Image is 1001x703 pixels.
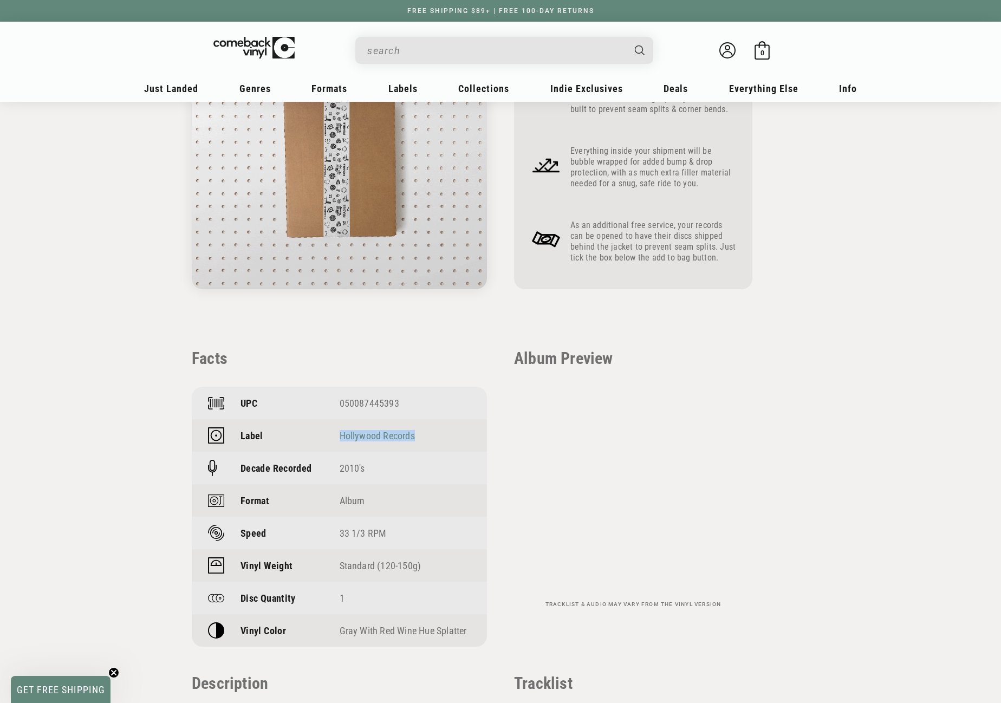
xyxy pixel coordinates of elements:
[514,674,752,693] p: Tracklist
[240,560,292,571] p: Vinyl Weight
[530,224,562,255] img: Frame_4_2.png
[839,83,857,94] span: Info
[240,625,286,636] p: Vinyl Color
[760,49,764,57] span: 0
[240,593,296,604] p: Disc Quantity
[396,7,605,15] a: FREE SHIPPING $89+ | FREE 100-DAY RETURNS
[570,220,736,263] p: As an additional free service, your records can be opened to have their discs shipped behind the ...
[240,430,263,441] p: Label
[311,83,347,94] span: Formats
[550,83,623,94] span: Indie Exclusives
[340,398,471,409] div: 050087445393
[340,463,365,474] a: 2010's
[108,667,119,678] button: Close teaser
[192,349,487,368] p: Facts
[340,560,421,571] a: Standard (120-150g)
[11,676,110,703] div: GET FREE SHIPPINGClose teaser
[340,495,365,506] a: Album
[664,83,688,94] span: Deals
[144,83,198,94] span: Just Landed
[192,674,487,693] p: Description
[240,398,257,409] p: UPC
[388,83,418,94] span: Labels
[240,495,269,506] p: Format
[239,83,271,94] span: Genres
[729,83,798,94] span: Everything Else
[17,684,105,695] span: GET FREE SHIPPING
[626,37,655,64] button: Search
[514,601,752,608] p: Tracklist & audio may vary from the vinyl version
[192,45,487,289] img: HowWePack-Updated.gif
[514,349,752,368] p: Album Preview
[240,463,311,474] p: Decade Recorded
[340,593,344,604] span: 1
[340,528,387,539] a: 33 1/3 RPM
[340,625,467,636] span: Gray With Red Wine Hue Splatter
[355,37,653,64] div: Search
[570,146,736,189] p: Everything inside your shipment will be bubble wrapped for added bump & drop protection, with as ...
[240,528,266,539] p: Speed
[340,430,415,441] a: Hollywood Records
[530,149,562,181] img: Frame_4_1.png
[458,83,509,94] span: Collections
[367,40,624,62] input: When autocomplete results are available use up and down arrows to review and enter to select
